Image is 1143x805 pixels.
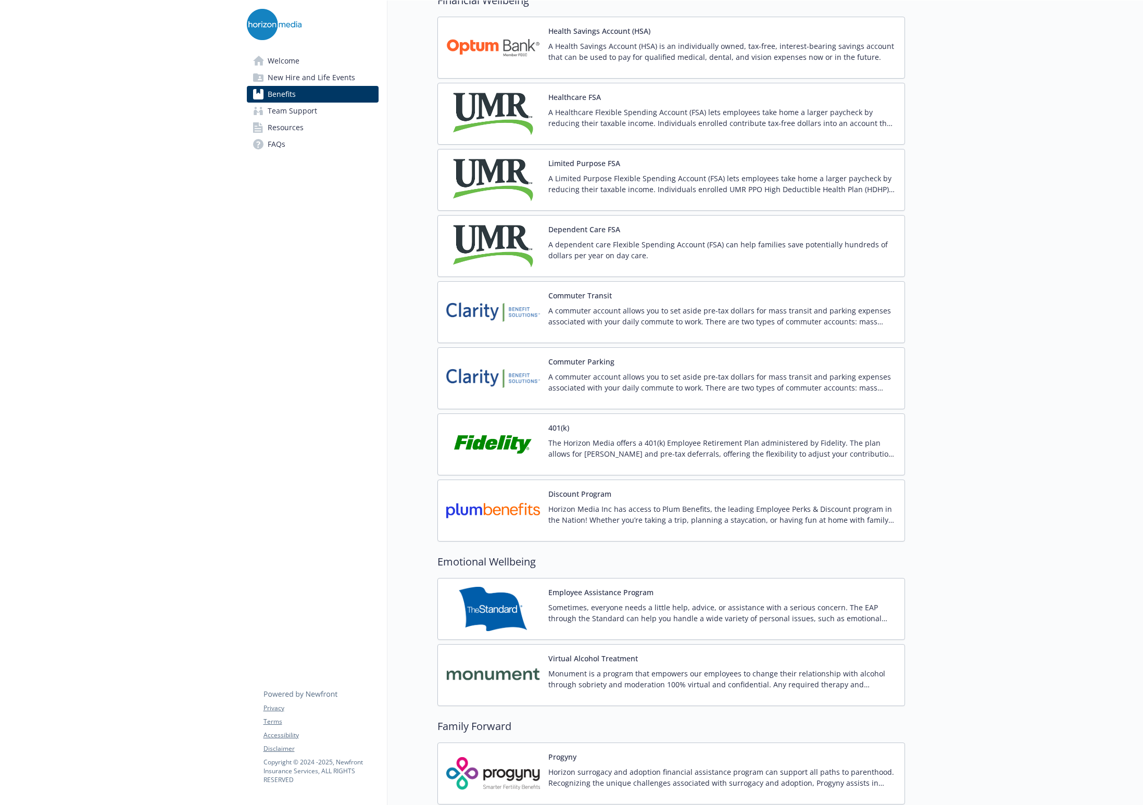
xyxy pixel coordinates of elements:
[548,107,896,129] p: A Healthcare Flexible Spending Account (FSA) lets employees take home a larger paycheck by reduci...
[446,290,540,334] img: Clarity Benefit Solutions carrier logo
[247,53,379,69] a: Welcome
[446,356,540,400] img: Clarity Benefit Solutions carrier logo
[247,103,379,119] a: Team Support
[446,488,540,533] img: plumbenefits carrier logo
[548,437,896,459] p: The Horizon Media offers a 401(k) Employee Retirement Plan administered by Fidelity. The plan all...
[548,371,896,393] p: A commuter account allows you to set aside pre-tax dollars for mass transit and parking expenses ...
[446,422,540,467] img: Fidelity Investments carrier logo
[446,751,540,796] img: Progyny carrier logo
[247,119,379,136] a: Resources
[263,703,378,713] a: Privacy
[247,136,379,153] a: FAQs
[548,587,654,598] button: Employee Assistance Program
[446,26,540,70] img: Optum Bank carrier logo
[268,86,296,103] span: Benefits
[247,86,379,103] a: Benefits
[548,224,620,235] button: Dependent Care FSA
[263,731,378,740] a: Accessibility
[548,668,896,690] p: Monument is a program that empowers our employees to change their relationship with alcohol throu...
[548,290,612,301] button: Commuter Transit
[548,488,611,499] button: Discount Program
[446,92,540,136] img: UMR carrier logo
[446,587,540,631] img: Standard Insurance Company carrier logo
[437,554,905,570] h2: Emotional Wellbeing
[548,26,650,36] button: Health Savings Account (HSA)
[548,239,896,261] p: A dependent care Flexible Spending Account (FSA) can help families save potentially hundreds of d...
[437,719,905,734] h2: Family Forward
[548,173,896,195] p: A Limited Purpose Flexible Spending Account (FSA) lets employees take home a larger paycheck by r...
[263,758,378,784] p: Copyright © 2024 - 2025 , Newfront Insurance Services, ALL RIGHTS RESERVED
[268,103,317,119] span: Team Support
[548,504,896,525] p: Horizon Media Inc has access to Plum Benefits, the leading Employee Perks & Discount program in t...
[268,69,355,86] span: New Hire and Life Events
[446,653,540,697] img: Monument carrier logo
[548,422,569,433] button: 401(k)
[263,717,378,726] a: Terms
[268,119,304,136] span: Resources
[548,92,601,103] button: Healthcare FSA
[548,766,896,788] p: Horizon surrogacy and adoption financial assistance program can support all paths to parenthood. ...
[446,158,540,202] img: UMR carrier logo
[548,653,638,664] button: Virtual Alcohol Treatment
[548,158,620,169] button: Limited Purpose FSA
[548,356,614,367] button: Commuter Parking
[548,602,896,624] p: Sometimes, everyone needs a little help, advice, or assistance with a serious concern. The EAP th...
[548,751,576,762] button: Progyny
[548,41,896,62] p: A Health Savings Account (HSA) is an individually owned, tax-free, interest-bearing savings accou...
[268,136,285,153] span: FAQs
[247,69,379,86] a: New Hire and Life Events
[263,744,378,753] a: Disclaimer
[548,305,896,327] p: A commuter account allows you to set aside pre-tax dollars for mass transit and parking expenses ...
[268,53,299,69] span: Welcome
[446,224,540,268] img: UMR carrier logo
